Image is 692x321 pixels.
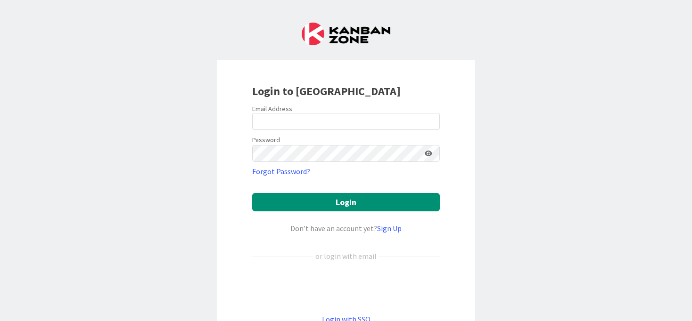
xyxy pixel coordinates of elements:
b: Login to [GEOGRAPHIC_DATA] [252,84,401,98]
label: Email Address [252,104,292,113]
div: or login with email [313,250,379,262]
iframe: Sign in with Google Button [247,277,445,298]
div: Don’t have an account yet? [252,223,440,234]
a: Forgot Password? [252,166,310,177]
img: Kanban Zone [302,23,390,45]
a: Sign Up [377,224,402,233]
label: Password [252,135,280,145]
button: Login [252,193,440,211]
